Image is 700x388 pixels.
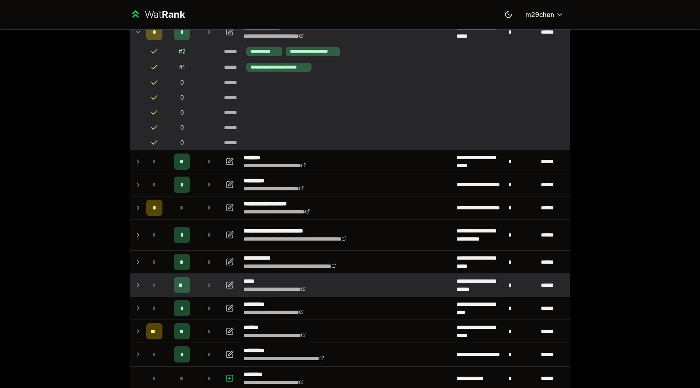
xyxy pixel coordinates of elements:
[145,8,185,21] div: Wat
[130,8,185,21] a: WatRank
[179,63,185,71] div: # 1
[166,75,198,90] td: 0
[525,10,554,19] span: m29chen
[166,120,198,135] td: 0
[179,47,186,55] div: # 2
[166,135,198,150] td: 0
[519,7,570,22] button: m29chen
[166,105,198,120] td: 0
[162,9,185,20] span: Rank
[166,90,198,105] td: 0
